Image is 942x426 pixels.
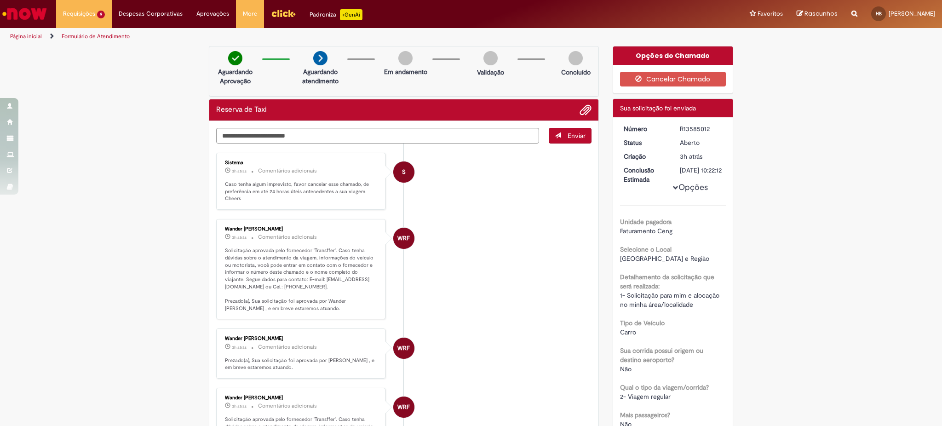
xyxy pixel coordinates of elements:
[620,273,714,290] b: Detalhamento da solicitação que será realizada:
[549,128,592,144] button: Enviar
[258,167,317,175] small: Comentários adicionais
[1,5,48,23] img: ServiceNow
[680,124,723,133] div: R13585012
[119,9,183,18] span: Despesas Corporativas
[397,396,410,418] span: WRF
[397,227,410,249] span: WRF
[620,392,671,401] span: 2- Viagem regular
[620,245,672,253] b: Selecione o Local
[620,227,672,235] span: Faturamento Ceng
[232,345,247,350] time: 01/10/2025 11:22:12
[804,9,838,18] span: Rascunhos
[216,106,267,114] h2: Reserva de Taxi Histórico de tíquete
[216,128,539,144] textarea: Digite sua mensagem aqui...
[620,411,670,419] b: Mais passageiros?
[228,51,242,65] img: check-circle-green.png
[617,166,673,184] dt: Conclusão Estimada
[10,33,42,40] a: Página inicial
[483,51,498,65] img: img-circle-grey.png
[569,51,583,65] img: img-circle-grey.png
[797,10,838,18] a: Rascunhos
[561,68,591,77] p: Concluído
[620,328,636,336] span: Carro
[617,152,673,161] dt: Criação
[63,9,95,18] span: Requisições
[620,104,696,112] span: Sua solicitação foi enviada
[620,218,672,226] b: Unidade pagadora
[620,291,721,309] span: 1- Solicitação para mim e alocação no minha área/localidade
[620,383,709,391] b: Qual o tipo da viagem/corrida?
[258,343,317,351] small: Comentários adicionais
[310,9,362,20] div: Padroniza
[225,160,378,166] div: Sistema
[232,403,247,409] time: 01/10/2025 11:22:12
[680,152,702,161] span: 3h atrás
[393,338,414,359] div: Wander Rafael Ferreira
[876,11,882,17] span: HB
[258,233,317,241] small: Comentários adicionais
[225,357,378,371] p: Prezado(a), Sua solicitação foi aprovada por [PERSON_NAME] , e em breve estaremos atuando.
[225,181,378,202] p: Caso tenha algum imprevisto, favor cancelar esse chamado, de preferência em até 24 horas úteis an...
[213,67,258,86] p: Aguardando Aprovação
[680,166,723,175] div: [DATE] 10:22:12
[384,67,427,76] p: Em andamento
[232,235,247,240] time: 01/10/2025 11:22:12
[196,9,229,18] span: Aprovações
[402,161,406,183] span: S
[617,124,673,133] dt: Número
[393,161,414,183] div: System
[477,68,504,77] p: Validação
[620,365,632,373] span: Não
[620,346,703,364] b: Sua corrida possui origem ou destino aeroporto?
[7,28,621,45] ul: Trilhas de página
[680,152,723,161] div: 01/10/2025 10:35:47
[258,402,317,410] small: Comentários adicionais
[620,254,709,263] span: [GEOGRAPHIC_DATA] e Região
[97,11,105,18] span: 9
[620,72,726,86] button: Cancelar Chamado
[225,226,378,232] div: Wander [PERSON_NAME]
[758,9,783,18] span: Favoritos
[232,168,247,174] span: 3h atrás
[232,168,247,174] time: 01/10/2025 11:22:14
[62,33,130,40] a: Formulário de Atendimento
[620,319,665,327] b: Tipo de Veículo
[397,337,410,359] span: WRF
[298,67,343,86] p: Aguardando atendimento
[225,336,378,341] div: Wander [PERSON_NAME]
[680,152,702,161] time: 01/10/2025 10:35:47
[243,9,257,18] span: More
[617,138,673,147] dt: Status
[680,138,723,147] div: Aberto
[232,403,247,409] span: 3h atrás
[232,345,247,350] span: 3h atrás
[232,235,247,240] span: 3h atrás
[613,46,733,65] div: Opções do Chamado
[271,6,296,20] img: click_logo_yellow_360x200.png
[340,9,362,20] p: +GenAi
[568,132,586,140] span: Enviar
[313,51,327,65] img: arrow-next.png
[225,247,378,312] p: Solicitação aprovada pelo fornecedor 'Transffer'. Caso tenha dúvidas sobre o atendimento da viage...
[225,395,378,401] div: Wander [PERSON_NAME]
[580,104,592,116] button: Adicionar anexos
[398,51,413,65] img: img-circle-grey.png
[393,397,414,418] div: Wander Rafael Ferreira
[393,228,414,249] div: Wander Rafael Ferreira
[889,10,935,17] span: [PERSON_NAME]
